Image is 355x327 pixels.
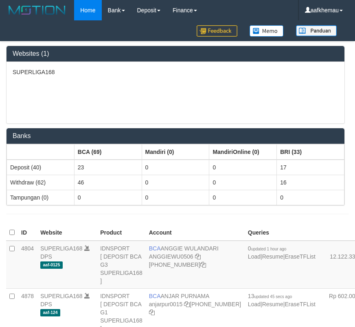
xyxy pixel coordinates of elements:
td: Tampungan (0) [7,190,75,205]
th: Account [146,225,245,241]
a: Copy ANGGIEWU0506 to clipboard [195,253,201,260]
span: 13 [248,293,292,299]
td: 0 [209,190,277,205]
td: 17 [277,160,344,175]
td: 23 [74,160,142,175]
th: Queries [245,225,319,241]
td: 0 [74,190,142,205]
a: SUPERLIGA168 [40,293,83,299]
td: 0 [209,175,277,190]
th: Group: activate to sort column ascending [209,144,277,160]
h3: Websites (1) [13,50,338,57]
span: | | [248,293,316,307]
th: Group: activate to sort column ascending [277,144,344,160]
a: Resume [262,253,283,260]
span: BCA [149,245,161,252]
a: Load [248,301,261,307]
th: Website [37,225,97,241]
a: Copy anjarpur0015 to clipboard [184,301,190,307]
a: ANGGIEWU0506 [149,253,193,260]
td: 16 [277,175,344,190]
a: Load [248,253,261,260]
th: Group: activate to sort column ascending [142,144,209,160]
span: updated 45 secs ago [254,294,292,299]
a: Copy 4062213373 to clipboard [200,261,206,268]
td: IDNSPORT [ DEPOSIT BCA G3 SUPERLIGA168 ] [97,241,146,289]
a: anjarpur0015 [149,301,183,307]
td: Deposit (40) [7,160,75,175]
p: SUPERLIGA168 [13,68,338,76]
td: 46 [74,175,142,190]
td: DPS [37,241,97,289]
th: Group: activate to sort column ascending [7,144,75,160]
span: aaf-0125 [40,261,63,268]
a: Resume [262,301,283,307]
a: EraseTFList [285,301,315,307]
td: 4804 [18,241,37,289]
th: Group: activate to sort column ascending [74,144,142,160]
a: SUPERLIGA168 [40,245,83,252]
td: 0 [277,190,344,205]
a: EraseTFList [285,253,315,260]
td: 0 [142,175,209,190]
span: | | [248,245,316,260]
img: Feedback.jpg [197,25,237,37]
td: ANGGIE WULANDARI [PHONE_NUMBER] [146,241,245,289]
span: BCA [149,293,161,299]
span: 0 [248,245,287,252]
td: Withdraw (62) [7,175,75,190]
th: ID [18,225,37,241]
span: aaf-124 [40,309,60,316]
td: 0 [142,190,209,205]
img: MOTION_logo.png [6,4,68,16]
span: updated 1 hour ago [251,247,287,251]
td: 0 [209,160,277,175]
td: 0 [142,160,209,175]
h3: Banks [13,132,338,140]
th: Product [97,225,146,241]
a: Copy 4062281620 to clipboard [149,309,155,316]
img: Button%20Memo.svg [250,25,284,37]
img: panduan.png [296,25,337,36]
